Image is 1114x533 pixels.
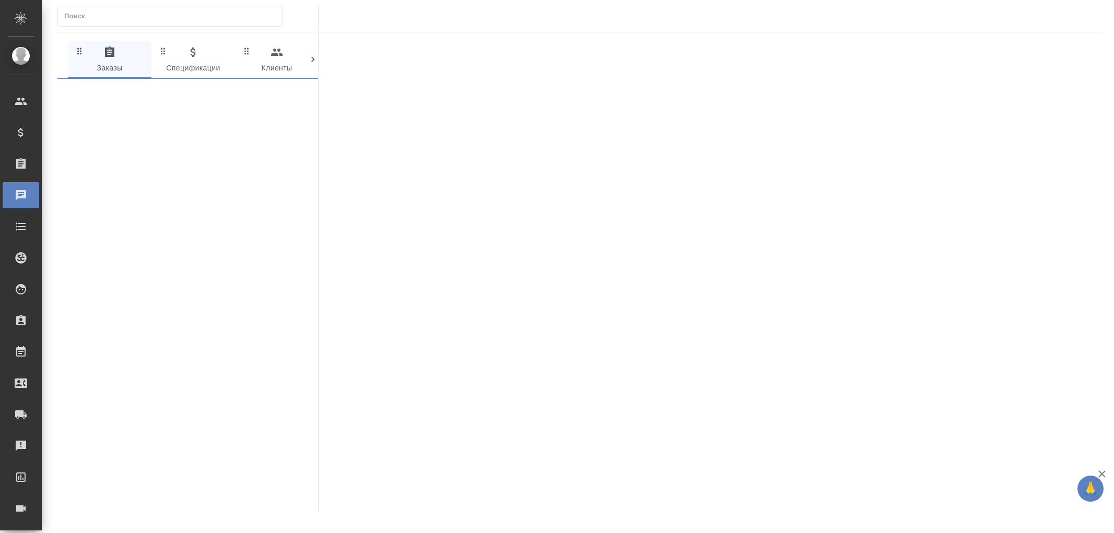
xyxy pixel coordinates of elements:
[74,46,145,75] span: Заказы
[242,46,252,56] svg: Зажми и перетащи, чтобы поменять порядок вкладок
[1082,478,1099,500] span: 🙏
[158,46,168,56] svg: Зажми и перетащи, чтобы поменять порядок вкладок
[1077,476,1104,502] button: 🙏
[241,46,312,75] span: Клиенты
[75,46,85,56] svg: Зажми и перетащи, чтобы поменять порядок вкладок
[158,46,229,75] span: Спецификации
[64,9,282,23] input: Поиск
